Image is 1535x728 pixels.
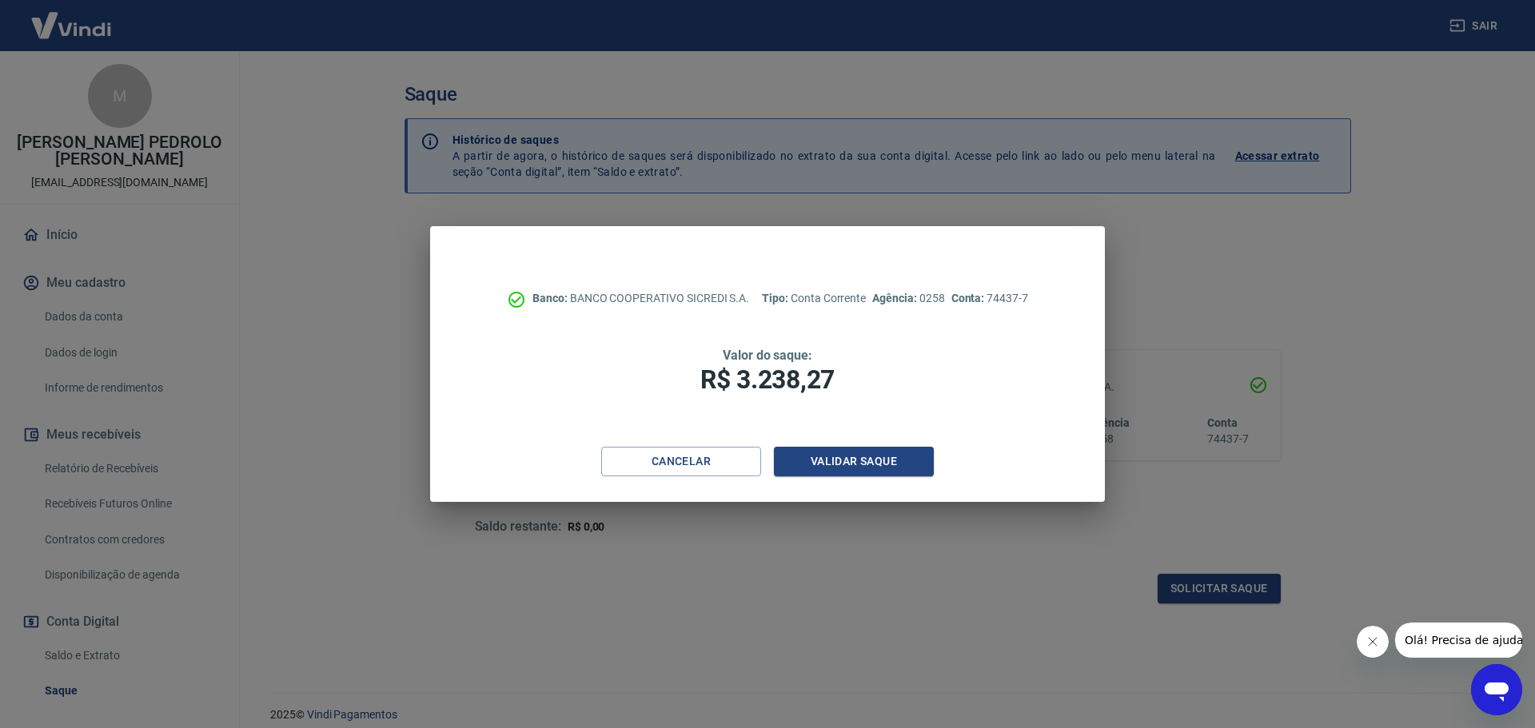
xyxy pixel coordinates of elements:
span: Olá! Precisa de ajuda? [10,11,134,24]
button: Cancelar [601,447,761,476]
button: Validar saque [774,447,934,476]
iframe: Botão para abrir a janela de mensagens [1471,664,1522,715]
p: BANCO COOPERATIVO SICREDI S.A. [532,290,749,307]
span: Agência: [872,292,919,304]
iframe: Fechar mensagem [1357,626,1389,658]
span: Valor do saque: [723,348,812,363]
span: Tipo: [762,292,791,304]
p: 74437-7 [951,290,1028,307]
span: Conta: [951,292,987,304]
span: R$ 3.238,27 [700,364,835,395]
iframe: Mensagem da empresa [1395,623,1522,658]
span: Banco: [532,292,570,304]
p: 0258 [872,290,944,307]
p: Conta Corrente [762,290,866,307]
